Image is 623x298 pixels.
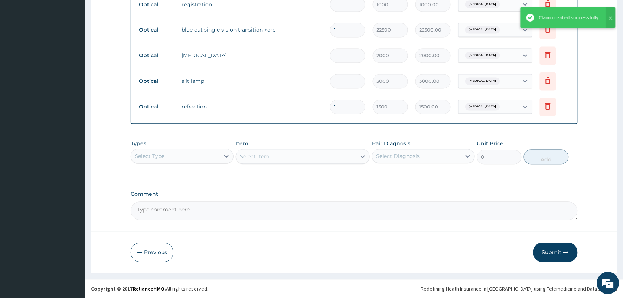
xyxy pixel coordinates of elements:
label: Comment [131,191,578,198]
div: Chat with us now [39,42,125,51]
span: [MEDICAL_DATA] [465,78,500,85]
textarea: Type your message and hit 'Enter' [4,203,141,229]
td: blue cut single vision transition +arc [178,23,326,38]
label: Unit Price [477,140,504,148]
div: Minimize live chat window [122,4,140,22]
button: Submit [533,243,578,262]
span: [MEDICAL_DATA] [465,26,500,34]
span: [MEDICAL_DATA] [465,1,500,8]
label: Pair Diagnosis [372,140,410,148]
td: [MEDICAL_DATA] [178,48,326,63]
div: Select Diagnosis [376,153,420,160]
td: Optical [135,75,178,88]
td: refraction [178,100,326,114]
button: Previous [131,243,173,262]
strong: Copyright © 2017 . [91,286,166,292]
label: Types [131,141,146,147]
td: Optical [135,100,178,114]
span: [MEDICAL_DATA] [465,103,500,111]
span: [MEDICAL_DATA] [465,52,500,59]
img: d_794563401_company_1708531726252_794563401 [14,37,30,56]
td: Optical [135,23,178,37]
div: Select Type [135,153,164,160]
td: slit lamp [178,74,326,89]
td: Optical [135,49,178,63]
div: Claim created successfully [539,14,599,22]
div: Redefining Heath Insurance in [GEOGRAPHIC_DATA] using Telemedicine and Data Science! [421,285,617,293]
button: Add [524,150,568,165]
label: Item [236,140,248,148]
span: We're online! [43,94,102,169]
a: RelianceHMO [133,286,164,292]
